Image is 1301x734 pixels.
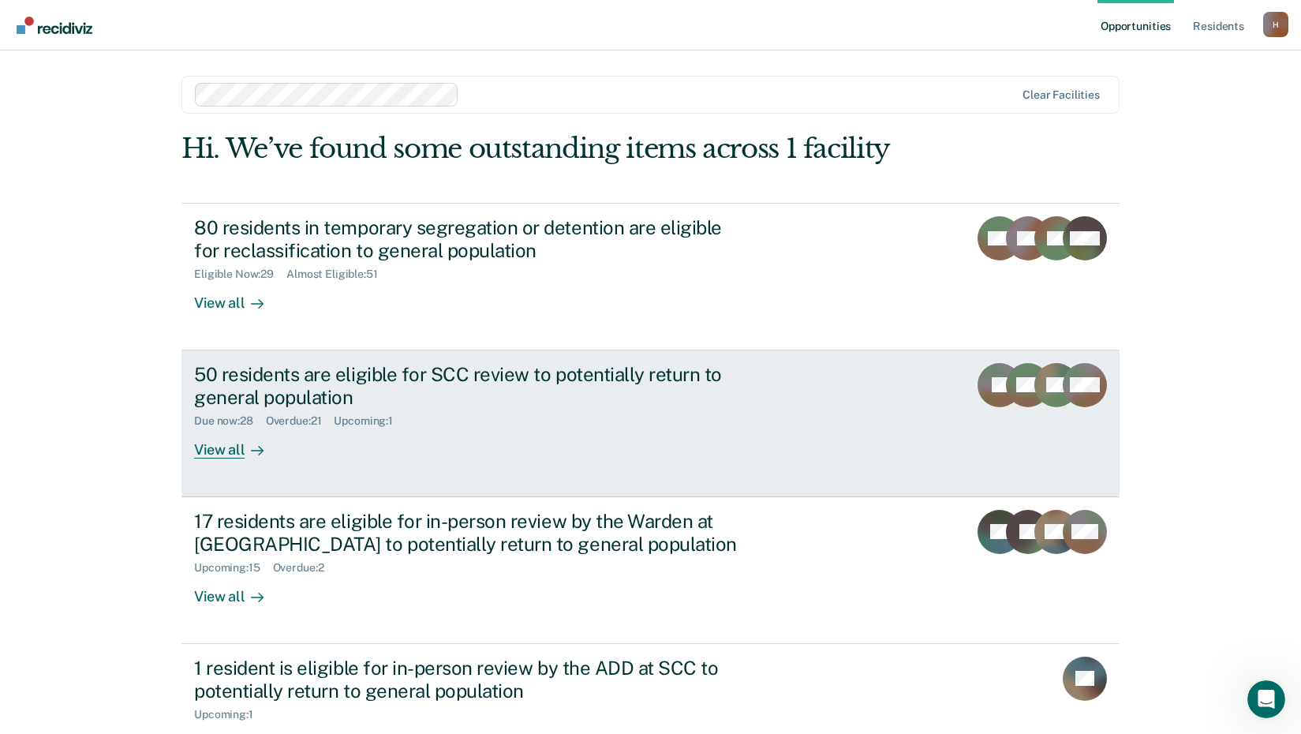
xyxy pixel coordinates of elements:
div: Upcoming : 1 [194,708,266,721]
a: 17 residents are eligible for in-person review by the Warden at [GEOGRAPHIC_DATA] to potentially ... [181,497,1120,644]
div: Overdue : 2 [273,561,337,575]
div: H [1263,12,1288,37]
div: Almost Eligible : 51 [286,268,391,281]
img: Recidiviz [17,17,92,34]
div: 1 resident is eligible for in-person review by the ADD at SCC to potentially return to general po... [194,657,748,702]
div: Eligible Now : 29 [194,268,286,281]
button: Profile dropdown button [1263,12,1288,37]
div: 80 residents in temporary segregation or detention are eligible for reclassification to general p... [194,216,748,262]
div: View all [194,281,282,312]
div: Due now : 28 [194,414,266,428]
div: Overdue : 21 [266,414,335,428]
div: View all [194,575,282,605]
div: View all [194,428,282,459]
div: Hi. We’ve found some outstanding items across 1 facility [181,133,932,165]
a: 50 residents are eligible for SCC review to potentially return to general populationDue now:28Ove... [181,350,1120,497]
div: Upcoming : 1 [334,414,406,428]
div: Clear facilities [1022,88,1100,102]
div: Upcoming : 15 [194,561,273,575]
div: 17 residents are eligible for in-person review by the Warden at [GEOGRAPHIC_DATA] to potentially ... [194,510,748,556]
div: 50 residents are eligible for SCC review to potentially return to general population [194,363,748,409]
iframe: Intercom live chat [1247,680,1285,718]
a: 80 residents in temporary segregation or detention are eligible for reclassification to general p... [181,203,1120,350]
